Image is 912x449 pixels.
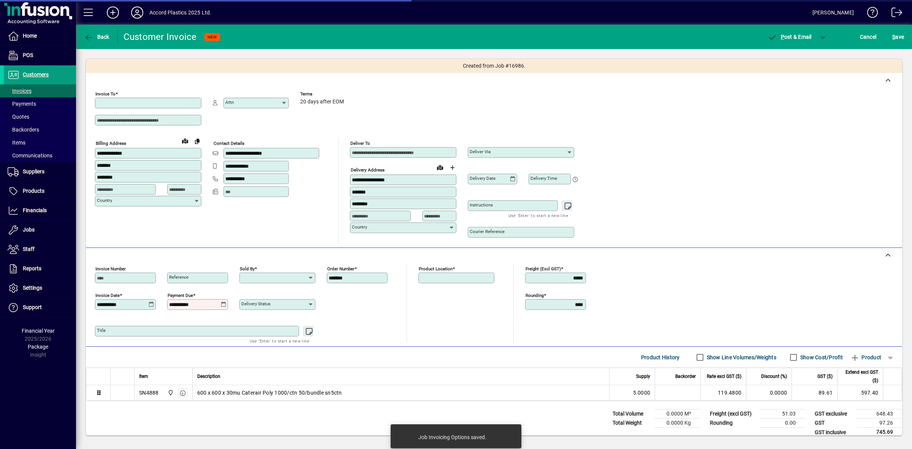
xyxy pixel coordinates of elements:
span: NEW [207,35,217,40]
span: Financials [23,207,47,213]
span: Staff [23,246,35,252]
td: Rounding [706,419,759,428]
a: Backorders [4,123,76,136]
mat-label: Attn [225,100,234,105]
span: Package [28,344,48,350]
span: ost & Email [768,34,812,40]
a: Financials [4,201,76,220]
span: Description [197,372,220,381]
a: Support [4,298,76,317]
span: P [781,34,784,40]
a: Communications [4,149,76,162]
mat-label: Delivery time [530,176,557,181]
a: Products [4,182,76,201]
a: Suppliers [4,162,76,181]
div: SN4888 [139,389,159,397]
div: [PERSON_NAME] [812,6,854,19]
span: Suppliers [23,168,44,175]
mat-label: Delivery status [241,301,271,306]
label: Show Cost/Profit [799,354,843,361]
mat-label: Invoice To [95,91,116,97]
a: Settings [4,279,76,298]
span: Communications [8,152,52,159]
button: Product History [638,351,683,364]
a: Invoices [4,84,76,97]
span: S [892,34,895,40]
a: Items [4,136,76,149]
button: Add [101,6,125,19]
mat-label: Sold by [240,266,255,271]
td: 597.40 [837,385,883,400]
mat-label: Instructions [470,202,493,208]
a: Knowledge Base [861,2,878,26]
span: Rate excl GST ($) [707,372,741,381]
td: 745.69 [857,428,902,437]
button: Post & Email [764,30,815,44]
span: Created from Job #16986. [463,62,526,70]
button: Back [82,30,111,44]
span: Supply [636,372,650,381]
app-page-header-button: Back [76,30,118,44]
span: Home [23,33,37,39]
mat-label: Deliver via [470,149,491,154]
td: 0.0000 [746,385,792,400]
span: Products [23,188,44,194]
mat-label: Payment due [168,293,193,298]
span: Terms [300,92,346,97]
td: Freight (excl GST) [706,409,759,419]
a: Reports [4,259,76,278]
td: GST exclusive [811,409,857,419]
mat-label: Rounding [526,293,544,298]
span: Payments [8,101,36,107]
a: Payments [4,97,76,110]
a: Quotes [4,110,76,123]
span: Product History [641,351,680,363]
a: View on map [179,135,191,147]
span: Quotes [8,114,29,120]
div: 119.4800 [705,389,741,397]
span: Jobs [23,227,35,233]
mat-label: Invoice date [95,293,120,298]
mat-label: Courier Reference [470,229,505,234]
span: 5.0000 [633,389,651,397]
span: ave [892,31,904,43]
td: GST [811,419,857,428]
a: Staff [4,240,76,259]
span: Customers [23,71,49,78]
td: 0.00 [759,419,805,428]
mat-label: Product location [419,266,453,271]
button: Profile [125,6,149,19]
button: Copy to Delivery address [191,135,203,147]
label: Show Line Volumes/Weights [705,354,776,361]
mat-hint: Use 'Enter' to start a new line [508,211,568,220]
td: 89.61 [792,385,837,400]
div: Customer Invoice [123,31,197,43]
span: Items [8,140,25,146]
td: 0.0000 M³ [654,409,700,419]
span: POS [23,52,33,58]
td: 0.0000 Kg [654,419,700,428]
span: Backorder [675,372,696,381]
td: 648.43 [857,409,902,419]
span: Support [23,304,42,310]
a: View on map [434,161,446,173]
span: Reports [23,265,41,271]
td: 97.26 [857,419,902,428]
mat-label: Freight (excl GST) [526,266,561,271]
button: Cancel [858,30,879,44]
span: Product [850,351,881,363]
a: POS [4,46,76,65]
button: Product [847,351,885,364]
span: Settings [23,285,42,291]
button: Save [890,30,906,44]
span: Back [84,34,109,40]
mat-label: Invoice number [95,266,126,271]
mat-label: Country [97,198,112,203]
span: Discount (%) [761,372,787,381]
a: Logout [886,2,902,26]
button: Choose address [446,162,458,174]
span: Invoices [8,88,32,94]
mat-hint: Use 'Enter' to start a new line [250,336,309,345]
td: GST inclusive [811,428,857,437]
mat-label: Deliver To [350,141,370,146]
